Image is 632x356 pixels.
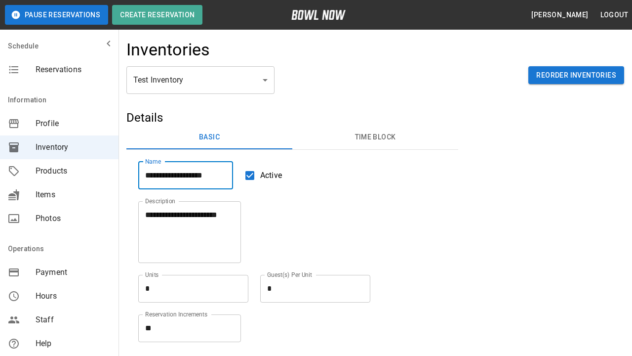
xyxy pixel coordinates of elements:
[36,290,111,302] span: Hours
[36,141,111,153] span: Inventory
[36,267,111,278] span: Payment
[5,5,108,25] button: Pause Reservations
[292,126,458,149] button: Time Block
[291,10,346,20] img: logo
[36,338,111,350] span: Help
[126,126,458,149] div: basic tabs example
[528,66,624,85] button: Reorder Inventories
[260,170,282,181] span: Active
[36,118,111,130] span: Profile
[126,126,292,149] button: Basic
[527,6,592,24] button: [PERSON_NAME]
[36,64,111,76] span: Reservations
[126,110,458,126] h5: Details
[596,6,632,24] button: Logout
[36,213,111,224] span: Photos
[36,189,111,201] span: Items
[112,5,202,25] button: Create Reservation
[36,314,111,326] span: Staff
[126,66,275,94] div: Test Inventory
[126,40,210,60] h4: Inventories
[36,165,111,177] span: Products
